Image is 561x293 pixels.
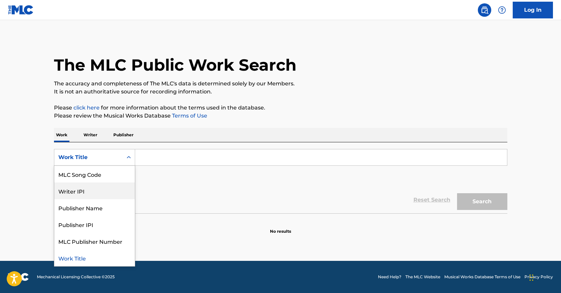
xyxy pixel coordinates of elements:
a: Terms of Use [171,113,207,119]
h1: The MLC Public Work Search [54,55,296,75]
a: Need Help? [378,274,401,280]
p: Publisher [111,128,135,142]
div: MLC Song Code [54,166,135,182]
a: click here [73,104,100,111]
div: Writer IPI [54,182,135,199]
div: MLC Publisher Number [54,233,135,249]
p: It is not an authoritative source for recording information. [54,88,507,96]
div: Work Title [58,153,119,161]
a: The MLC Website [405,274,440,280]
div: Drag [529,268,534,288]
a: Log In [513,2,553,18]
p: Work [54,128,69,142]
p: No results [270,220,291,234]
span: Mechanical Licensing Collective © 2025 [37,274,115,280]
img: MLC Logo [8,5,34,15]
div: Publisher Name [54,199,135,216]
img: logo [8,273,29,281]
a: Musical Works Database Terms of Use [444,274,520,280]
div: Help [495,3,509,17]
img: search [481,6,489,14]
a: Privacy Policy [524,274,553,280]
a: Public Search [478,3,491,17]
img: help [498,6,506,14]
p: Please review the Musical Works Database [54,112,507,120]
p: Writer [81,128,99,142]
p: The accuracy and completeness of The MLC's data is determined solely by our Members. [54,80,507,88]
div: Work Title [54,249,135,266]
p: Please for more information about the terms used in the database. [54,104,507,112]
form: Search Form [54,149,507,213]
iframe: Chat Widget [527,261,561,293]
div: Publisher IPI [54,216,135,233]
